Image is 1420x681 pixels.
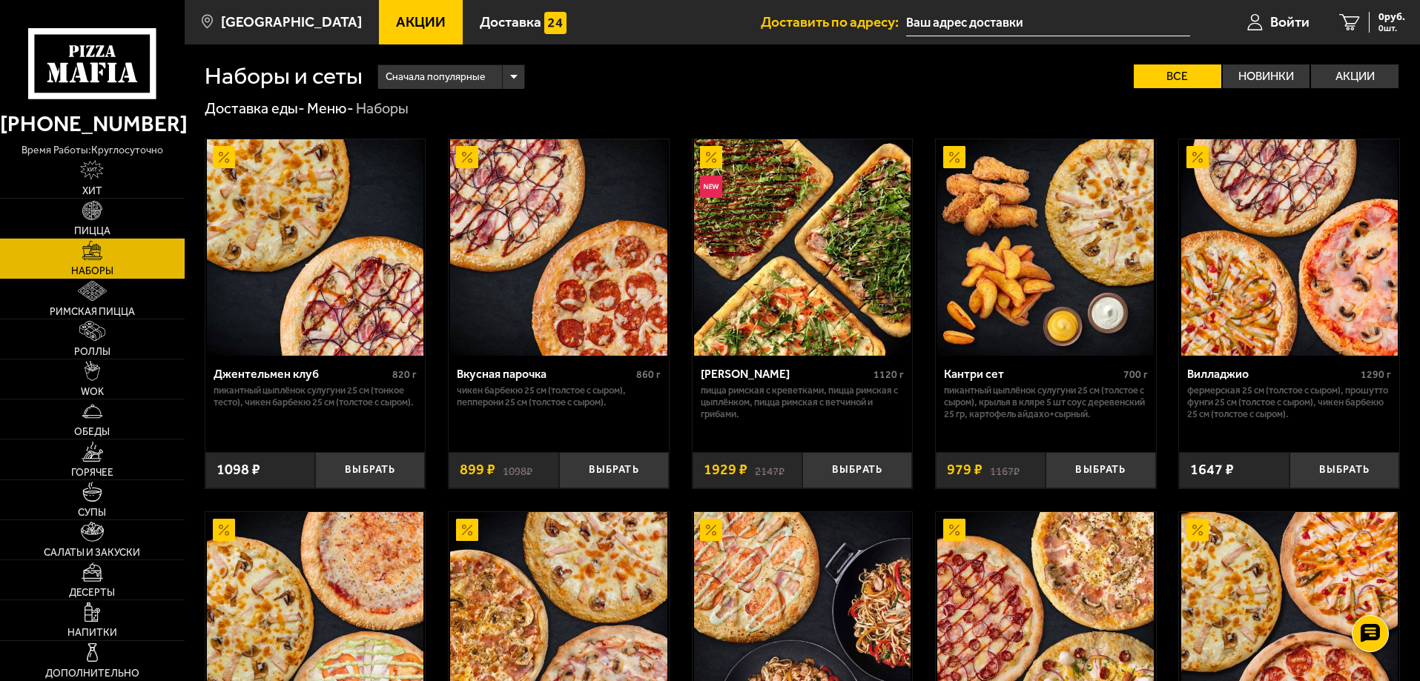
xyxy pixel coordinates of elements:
[44,548,140,558] span: Салаты и закуски
[315,452,425,488] button: Выбрать
[1186,519,1209,541] img: Акционный
[71,468,113,478] span: Горячее
[1181,139,1398,356] img: Вилладжио
[755,462,785,477] s: 2147 ₽
[544,12,567,34] img: 15daf4d41897b9f0e9f617042186c801.svg
[81,387,104,397] span: WOK
[45,668,139,679] span: Дополнительно
[937,139,1154,356] img: Кантри сет
[386,63,485,91] span: Сначала популярные
[947,462,983,477] span: 979 ₽
[701,367,871,381] div: [PERSON_NAME]
[1123,368,1148,381] span: 700 г
[943,146,965,168] img: Акционный
[1378,12,1405,22] span: 0 руб.
[1186,146,1209,168] img: Акционный
[67,628,117,638] span: Напитки
[71,266,113,276] span: Наборы
[559,452,669,488] button: Выбрать
[1046,452,1155,488] button: Выбрать
[456,146,478,168] img: Акционный
[450,139,667,356] img: Вкусная парочка
[205,99,305,117] a: Доставка еды-
[213,519,235,541] img: Акционный
[82,186,102,196] span: Хит
[50,307,135,317] span: Римская пицца
[1134,64,1221,88] label: Все
[700,519,722,541] img: Акционный
[69,588,115,598] span: Десерты
[214,367,389,381] div: Джентельмен клуб
[1223,64,1310,88] label: Новинки
[480,15,541,29] span: Доставка
[944,367,1120,381] div: Кантри сет
[704,462,747,477] span: 1929 ₽
[700,146,722,168] img: Акционный
[636,368,661,381] span: 860 г
[457,367,633,381] div: Вкусная парочка
[207,139,423,356] img: Джентельмен клуб
[936,139,1156,356] a: АкционныйКантри сет
[74,347,110,357] span: Роллы
[307,99,354,117] a: Меню-
[944,385,1148,420] p: Пикантный цыплёнок сулугуни 25 см (толстое с сыром), крылья в кляре 5 шт соус деревенский 25 гр, ...
[874,368,904,381] span: 1120 г
[802,452,912,488] button: Выбрать
[906,9,1190,36] input: Ваш адрес доставки
[990,462,1020,477] s: 1167 ₽
[503,462,532,477] s: 1098 ₽
[1187,367,1357,381] div: Вилладжио
[449,139,669,356] a: АкционныйВкусная парочка
[456,519,478,541] img: Акционный
[701,385,905,420] p: Пицца Римская с креветками, Пицца Римская с цыплёнком, Пицца Римская с ветчиной и грибами.
[205,139,426,356] a: АкционныйДжентельмен клуб
[1187,385,1391,420] p: Фермерская 25 см (толстое с сыром), Прошутто Фунги 25 см (толстое с сыром), Чикен Барбекю 25 см (...
[761,15,906,29] span: Доставить по адресу:
[693,139,913,356] a: АкционныйНовинкаМама Миа
[214,385,417,408] p: Пикантный цыплёнок сулугуни 25 см (тонкое тесто), Чикен Барбекю 25 см (толстое с сыром).
[221,15,362,29] span: [GEOGRAPHIC_DATA]
[1190,462,1234,477] span: 1647 ₽
[396,15,446,29] span: Акции
[1179,139,1399,356] a: АкционныйВилладжио
[213,146,235,168] img: Акционный
[74,226,110,236] span: Пицца
[356,99,409,119] div: Наборы
[1289,452,1399,488] button: Выбрать
[1311,64,1398,88] label: Акции
[205,64,363,88] h1: Наборы и сеты
[392,368,417,381] span: 820 г
[1361,368,1391,381] span: 1290 г
[217,462,260,477] span: 1098 ₽
[457,385,661,408] p: Чикен Барбекю 25 см (толстое с сыром), Пепперони 25 см (толстое с сыром).
[460,462,495,477] span: 899 ₽
[1270,15,1310,29] span: Войти
[74,427,110,437] span: Обеды
[700,176,722,198] img: Новинка
[694,139,911,356] img: Мама Миа
[943,519,965,541] img: Акционный
[78,508,106,518] span: Супы
[1378,24,1405,33] span: 0 шт.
